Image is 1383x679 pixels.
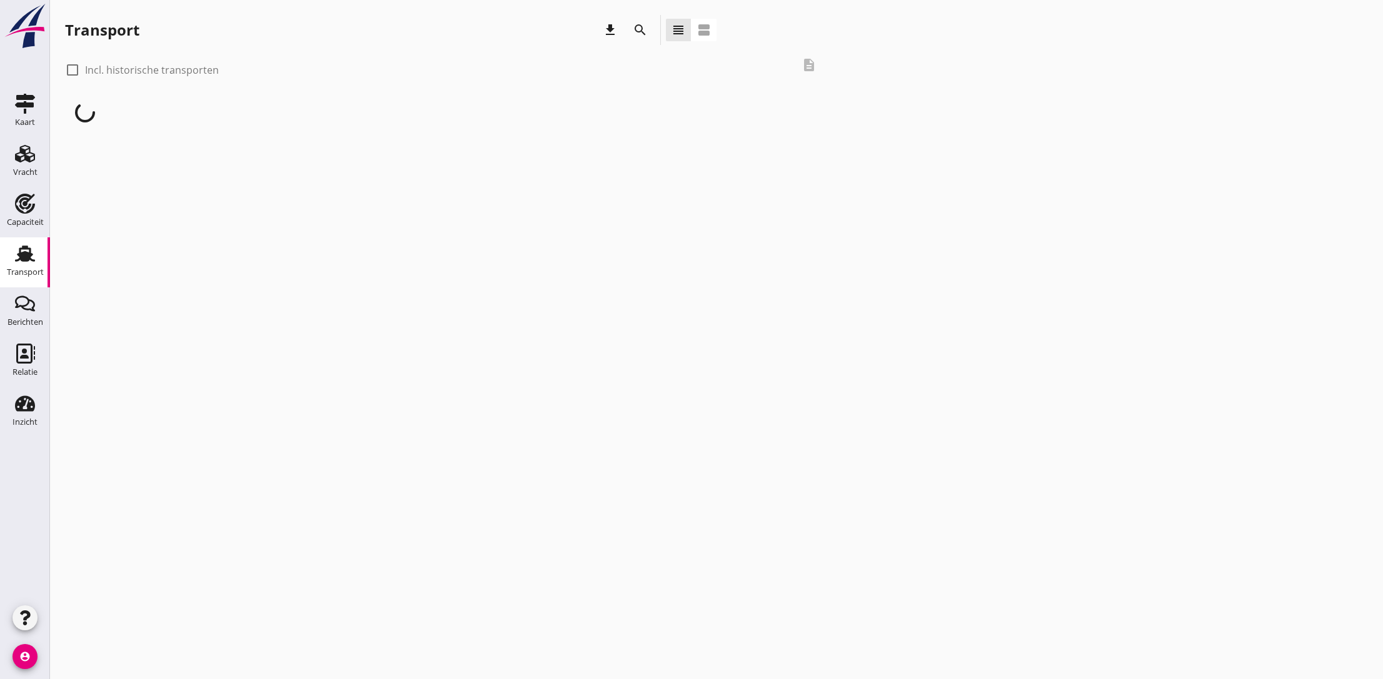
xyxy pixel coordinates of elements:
i: download [603,22,618,37]
img: logo-small.a267ee39.svg [3,3,48,49]
label: Incl. historische transporten [85,64,219,76]
i: view_agenda [697,22,712,37]
div: Relatie [13,368,38,376]
div: Transport [7,268,44,276]
i: view_headline [671,22,686,37]
i: account_circle [13,644,38,669]
div: Inzicht [13,418,38,426]
div: Vracht [13,168,38,176]
div: Capaciteit [7,218,44,226]
div: Berichten [8,318,43,326]
div: Kaart [15,118,35,126]
div: Transport [65,20,139,40]
i: search [633,22,648,37]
